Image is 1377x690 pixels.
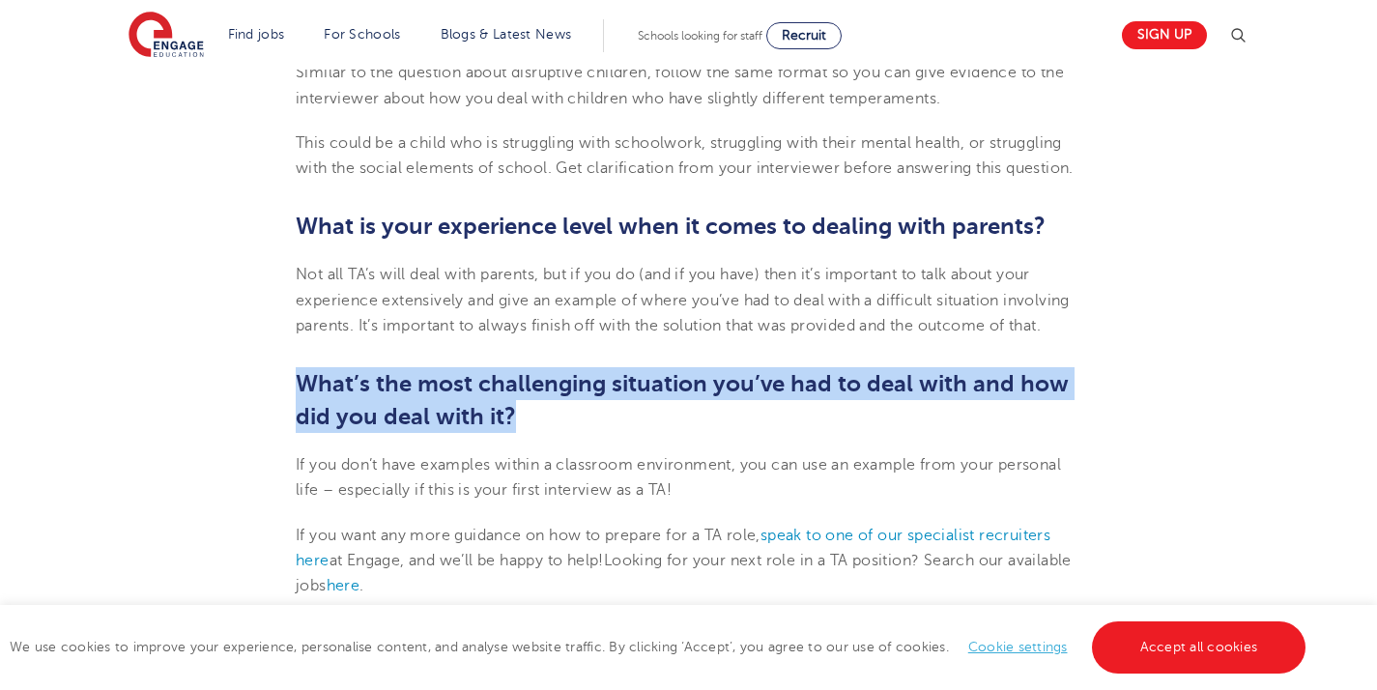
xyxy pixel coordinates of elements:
[1122,21,1207,49] a: Sign up
[441,27,572,42] a: Blogs & Latest News
[228,27,285,42] a: Find jobs
[296,370,1069,430] b: What’s the most challenging situation you’ve had to deal with and how did you deal with it?
[766,22,842,49] a: Recruit
[296,134,1074,177] span: This could be a child who is struggling with schoolwork, struggling with their mental health, or ...
[296,456,1061,499] span: If you don’t have examples within a classroom environment, you can use an example from your perso...
[296,527,1050,569] span: If you want any more guidance on how to prepare for a TA role, at Engage, and we’ll be happy to h...
[327,577,360,594] a: here
[129,12,204,60] img: Engage Education
[296,64,1064,106] span: Similar to the question about disruptive children, follow the same format so you can give evidenc...
[782,28,826,43] span: Recruit
[296,552,1072,594] span: Looking for your next role in a TA position? Search our available jobs
[296,213,1046,240] b: What is your experience level when it comes to dealing with parents?
[296,266,1070,334] span: Not all TA’s will deal with parents, but if you do (and if you have) then it’s important to talk ...
[638,29,762,43] span: Schools looking for staff
[1092,621,1306,674] a: Accept all cookies
[968,640,1068,654] a: Cookie settings
[324,27,400,42] a: For Schools
[10,640,1310,654] span: We use cookies to improve your experience, personalise content, and analyse website traffic. By c...
[359,577,363,594] span: .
